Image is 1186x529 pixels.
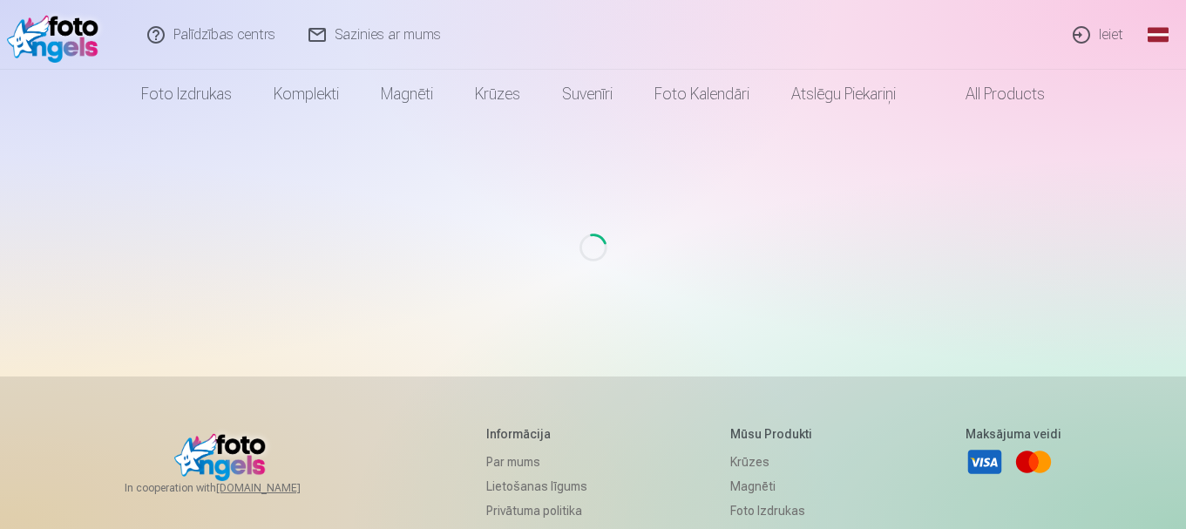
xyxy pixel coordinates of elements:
[966,425,1061,443] h5: Maksājuma veidi
[730,425,822,443] h5: Mūsu produkti
[730,498,822,523] a: Foto izdrukas
[120,70,253,119] a: Foto izdrukas
[7,7,107,63] img: /fa1
[360,70,454,119] a: Magnēti
[541,70,634,119] a: Suvenīri
[486,425,587,443] h5: Informācija
[917,70,1066,119] a: All products
[634,70,770,119] a: Foto kalendāri
[966,443,1004,481] a: Visa
[486,450,587,474] a: Par mums
[253,70,360,119] a: Komplekti
[216,481,342,495] a: [DOMAIN_NAME]
[730,450,822,474] a: Krūzes
[730,474,822,498] a: Magnēti
[125,481,342,495] span: In cooperation with
[1014,443,1053,481] a: Mastercard
[486,474,587,498] a: Lietošanas līgums
[770,70,917,119] a: Atslēgu piekariņi
[454,70,541,119] a: Krūzes
[486,498,587,523] a: Privātuma politika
